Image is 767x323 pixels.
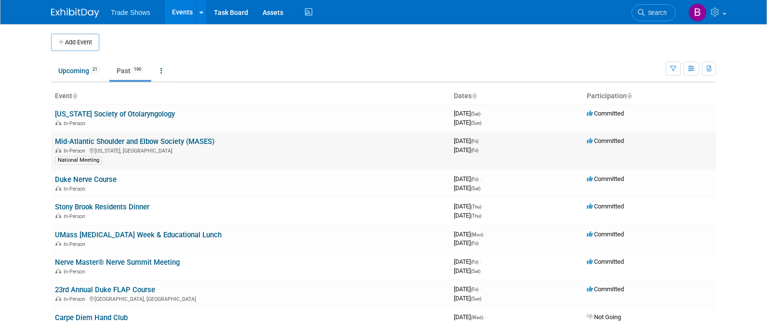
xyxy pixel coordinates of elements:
[51,88,450,104] th: Event
[55,258,180,267] a: Nerve Master® Nerve Summit Meeting
[55,241,61,246] img: In-Person Event
[454,119,481,126] span: [DATE]
[55,296,61,301] img: In-Person Event
[480,285,481,293] span: -
[454,184,480,192] span: [DATE]
[55,285,155,294] a: 23rd Annual Duke FLAP Course
[131,66,144,73] span: 190
[471,186,480,191] span: (Sat)
[471,287,478,292] span: (Fri)
[454,231,486,238] span: [DATE]
[471,204,481,209] span: (Thu)
[55,148,61,153] img: In-Person Event
[111,9,150,16] span: Trade Shows
[454,267,480,274] span: [DATE]
[587,231,624,238] span: Committed
[471,241,478,246] span: (Fri)
[471,259,478,265] span: (Fri)
[454,137,481,144] span: [DATE]
[587,258,624,265] span: Committed
[471,177,478,182] span: (Fri)
[90,66,100,73] span: 21
[51,34,99,51] button: Add Event
[55,146,446,154] div: [US_STATE], [GEOGRAPHIC_DATA]
[454,175,481,182] span: [DATE]
[51,62,107,80] a: Upcoming21
[587,175,624,182] span: Committed
[454,285,481,293] span: [DATE]
[64,296,88,302] span: In-Person
[64,213,88,220] span: In-Person
[471,232,483,237] span: (Mon)
[454,212,481,219] span: [DATE]
[471,296,481,301] span: (Sun)
[450,88,583,104] th: Dates
[485,313,486,321] span: -
[109,62,151,80] a: Past190
[454,203,484,210] span: [DATE]
[55,269,61,273] img: In-Person Event
[587,110,624,117] span: Committed
[454,110,483,117] span: [DATE]
[471,111,480,116] span: (Sat)
[480,137,481,144] span: -
[632,4,676,21] a: Search
[55,203,149,211] a: Stony Brook Residents Dinner
[583,88,716,104] th: Participation
[587,137,624,144] span: Committed
[64,120,88,127] span: In-Person
[480,175,481,182] span: -
[480,258,481,265] span: -
[55,175,117,184] a: Duke Nerve Course
[55,120,61,125] img: In-Person Event
[55,186,61,191] img: In-Person Event
[471,148,478,153] span: (Fri)
[645,9,667,16] span: Search
[454,258,481,265] span: [DATE]
[64,269,88,275] span: In-Person
[454,295,481,302] span: [DATE]
[55,110,175,118] a: [US_STATE] Society of Otolaryngology
[64,186,88,192] span: In-Person
[454,146,478,154] span: [DATE]
[472,92,476,100] a: Sort by Start Date
[55,156,102,165] div: National Meeting
[55,295,446,302] div: [GEOGRAPHIC_DATA], [GEOGRAPHIC_DATA]
[55,137,214,146] a: Mid-Atlantic Shoulder and Elbow Society (MASES)
[454,313,486,321] span: [DATE]
[72,92,77,100] a: Sort by Event Name
[627,92,632,100] a: Sort by Participation Type
[471,315,483,320] span: (Wed)
[471,213,481,219] span: (Thu)
[55,213,61,218] img: In-Person Event
[64,241,88,247] span: In-Person
[55,231,222,239] a: UMass [MEDICAL_DATA] Week & Educational Lunch
[471,269,480,274] span: (Sat)
[483,203,484,210] span: -
[454,239,478,246] span: [DATE]
[471,139,478,144] span: (Fri)
[587,203,624,210] span: Committed
[688,3,707,22] img: Becca Rensi
[587,313,621,321] span: Not Going
[482,110,483,117] span: -
[64,148,88,154] span: In-Person
[55,313,128,322] a: Carpe Diem Hand Club
[51,8,99,18] img: ExhibitDay
[471,120,481,126] span: (Sun)
[485,231,486,238] span: -
[587,285,624,293] span: Committed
